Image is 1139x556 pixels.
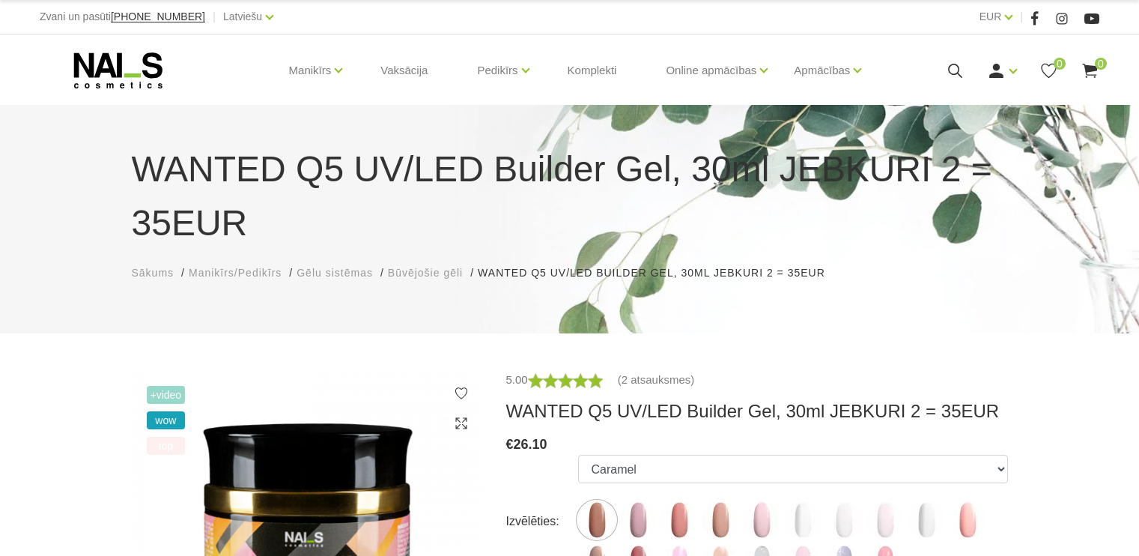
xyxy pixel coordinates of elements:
img: ... [702,501,739,539]
a: [PHONE_NUMBER] [111,11,205,22]
div: Izvēlēties: [506,510,579,534]
img: ... [908,501,945,539]
span: wow [147,411,186,429]
a: (2 atsauksmes) [618,371,695,389]
img: ... [578,501,616,539]
span: +Video [147,386,186,404]
a: 0 [1039,61,1058,80]
span: Sākums [132,267,174,279]
a: Apmācības [794,40,850,100]
a: Komplekti [556,34,629,106]
span: top [147,437,186,455]
a: Pedikīrs [477,40,517,100]
span: 0 [1054,58,1066,70]
img: ... [743,501,780,539]
img: ... [825,501,863,539]
span: Būvējošie gēli [388,267,463,279]
span: € [506,437,514,452]
a: Būvējošie gēli [388,265,463,281]
a: Online apmācības [666,40,756,100]
a: EUR [979,7,1002,25]
span: 26.10 [514,437,547,452]
a: Latviešu [223,7,262,25]
a: Manikīrs [289,40,332,100]
a: 0 [1081,61,1099,80]
img: ... [660,501,698,539]
span: 0 [1095,58,1107,70]
h1: WANTED Q5 UV/LED Builder Gel, 30ml JEBKURI 2 = 35EUR [132,142,1008,250]
li: WANTED Q5 UV/LED Builder Gel, 30ml JEBKURI 2 = 35EUR [478,265,840,281]
img: ... [619,501,657,539]
img: ... [949,501,986,539]
span: Gēlu sistēmas [297,267,373,279]
span: | [1020,7,1023,26]
span: | [213,7,216,26]
span: 5.00 [506,373,528,386]
a: Manikīrs/Pedikīrs [189,265,282,281]
img: ... [784,501,821,539]
span: [PHONE_NUMBER] [111,10,205,22]
a: Gēlu sistēmas [297,265,373,281]
img: ... [866,501,904,539]
h3: WANTED Q5 UV/LED Builder Gel, 30ml JEBKURI 2 = 35EUR [506,400,1008,423]
span: Manikīrs/Pedikīrs [189,267,282,279]
div: Zvani un pasūti [40,7,205,26]
a: Sākums [132,265,174,281]
a: Vaksācija [368,34,440,106]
